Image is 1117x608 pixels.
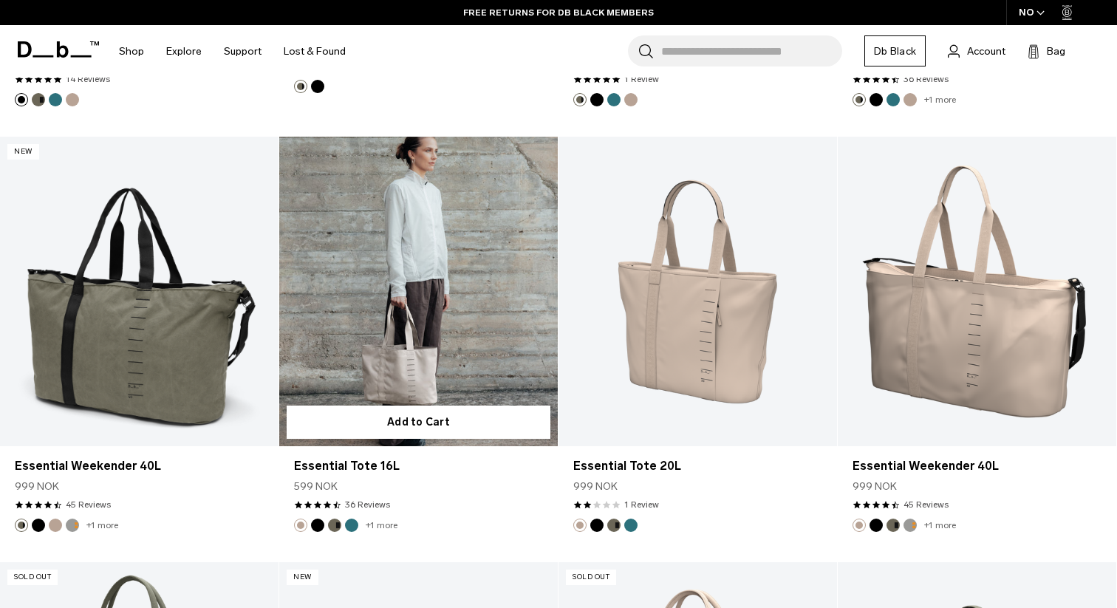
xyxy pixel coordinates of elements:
a: +1 more [86,520,118,530]
a: 1 reviews [624,72,659,86]
button: Bag [1028,42,1065,60]
a: +1 more [366,520,397,530]
a: FREE RETURNS FOR DB BLACK MEMBERS [463,6,654,19]
button: Add to Cart [287,406,550,439]
span: 999 NOK [573,479,618,494]
p: New [287,570,318,585]
button: Midnight Teal [887,93,900,106]
button: Fogbow Beige [853,519,866,532]
button: Fogbow Beige [49,519,62,532]
p: Sold Out [7,570,58,585]
a: 1 reviews [624,498,659,511]
a: +1 more [924,520,956,530]
button: Black Out [590,519,604,532]
button: Fogbow Beige [294,519,307,532]
button: Forest Green [887,519,900,532]
button: Black Out [32,519,45,532]
button: Forest Green [853,93,866,106]
a: Essential Tote 20L [573,457,822,475]
span: 999 NOK [853,479,897,494]
span: Account [967,44,1005,59]
button: Black Out [15,93,28,106]
a: Essential Weekender 40L [15,457,264,475]
button: Forest Green [294,80,307,93]
button: Midnight Teal [607,93,621,106]
a: Account [948,42,1005,60]
button: Fogbow Beige [624,93,638,106]
a: Explore [166,25,202,78]
span: 599 NOK [294,479,338,494]
button: Midnight Teal [345,519,358,532]
a: Lost & Found [284,25,346,78]
button: Black Out [311,80,324,93]
button: Forest Green [573,93,587,106]
button: Black Out [870,93,883,106]
button: Fogbow Beige [573,519,587,532]
button: Fogbow Beige [903,93,917,106]
a: 14 reviews [66,72,110,86]
a: Essential Tote 16L [279,137,558,446]
span: Bag [1047,44,1065,59]
a: Shop [119,25,144,78]
a: 36 reviews [903,72,949,86]
button: Midnight Teal [49,93,62,106]
a: Db Black [864,35,926,66]
p: New [7,144,39,160]
a: 45 reviews [66,498,111,511]
button: Sand Grey [903,519,917,532]
button: Forest Green [607,519,621,532]
button: Forest Green [32,93,45,106]
button: Sand Grey [66,519,79,532]
a: Essential Weekender 40L [838,137,1116,446]
a: Support [224,25,262,78]
button: Black Out [590,93,604,106]
a: Essential Tote 16L [294,457,543,475]
span: 999 NOK [15,479,59,494]
a: Essential Weekender 40L [853,457,1101,475]
a: 36 reviews [345,498,390,511]
p: Sold Out [566,570,616,585]
a: Essential Tote 20L [558,137,837,446]
button: Forest Green [328,519,341,532]
button: Black Out [870,519,883,532]
a: 45 reviews [903,498,949,511]
button: Fogbow Beige [66,93,79,106]
nav: Main Navigation [108,25,357,78]
button: Forest Green [15,519,28,532]
a: +1 more [924,95,956,105]
button: Black Out [311,519,324,532]
button: Midnight Teal [624,519,638,532]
